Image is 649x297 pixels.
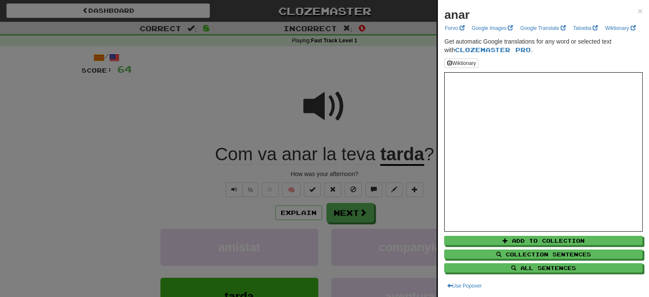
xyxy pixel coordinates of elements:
button: Use Popover [444,281,484,291]
button: Collection Sentences [444,250,643,259]
button: Add to Collection [444,236,643,245]
a: Tatoeba [570,24,600,33]
p: Get automatic Google translations for any word or selected text with . [444,37,643,54]
a: Forvo [442,24,467,33]
a: Google Translate [518,24,568,33]
a: Wiktionary [602,24,638,33]
strong: anar [444,8,469,21]
a: Google Images [469,24,515,33]
a: Clozemaster Pro [455,46,531,53]
button: Close [637,6,643,15]
button: All Sentences [444,263,643,273]
button: Wiktionary [444,59,478,68]
span: × [637,6,643,16]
